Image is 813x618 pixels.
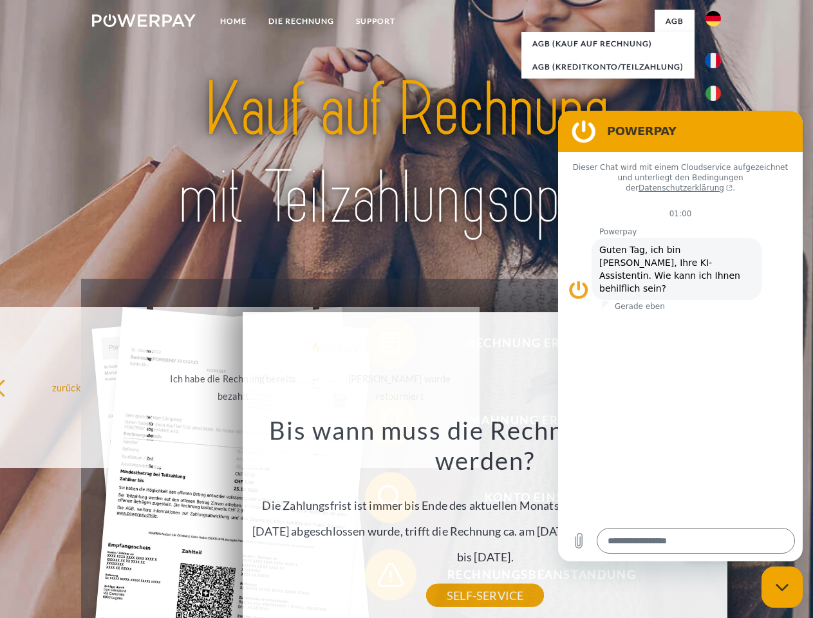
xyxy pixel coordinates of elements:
img: it [706,86,721,101]
div: Die Zahlungsfrist ist immer bis Ende des aktuellen Monats. Wenn die Bestellung z.B. am [DATE] abg... [250,415,720,595]
a: AGB (Kreditkonto/Teilzahlung) [521,55,695,79]
a: Home [209,10,257,33]
img: title-powerpay_de.svg [123,62,690,247]
a: DIE RECHNUNG [257,10,345,33]
a: SELF-SERVICE [426,584,544,607]
a: agb [655,10,695,33]
h3: Bis wann muss die Rechnung bezahlt werden? [250,415,720,476]
iframe: Messaging-Fenster [558,111,803,561]
img: fr [706,53,721,68]
img: de [706,11,721,26]
a: AGB (Kauf auf Rechnung) [521,32,695,55]
iframe: Schaltfläche zum Öffnen des Messaging-Fensters; Konversation läuft [762,566,803,608]
a: SUPPORT [345,10,406,33]
img: logo-powerpay-white.svg [92,14,196,27]
div: Ich habe die Rechnung bereits bezahlt [161,370,306,405]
